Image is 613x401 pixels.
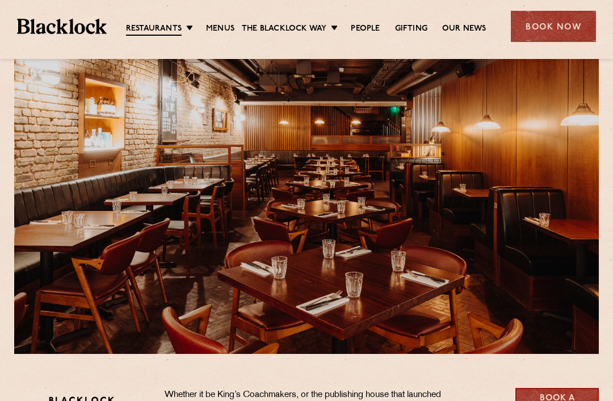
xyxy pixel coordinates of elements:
[351,23,380,35] a: People
[442,23,486,35] a: Our News
[126,23,182,36] a: Restaurants
[395,23,427,35] a: Gifting
[206,23,234,35] a: Menus
[17,19,107,34] img: BL_Textured_Logo-footer-cropped.svg
[242,23,326,35] a: The Blacklock Way
[511,11,596,42] div: Book Now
